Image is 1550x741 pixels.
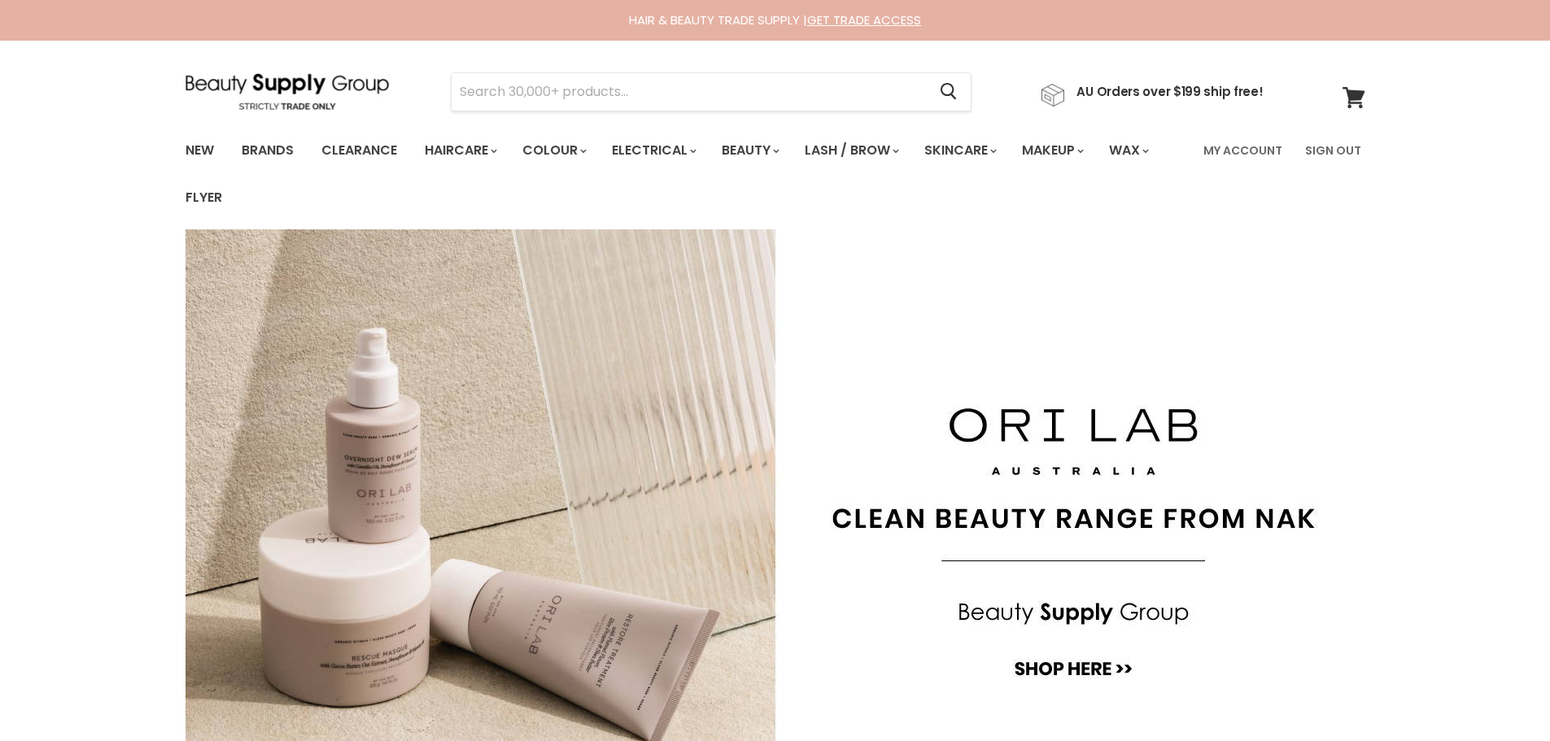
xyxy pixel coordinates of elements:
[413,133,507,168] a: Haircare
[309,133,409,168] a: Clearance
[1194,133,1292,168] a: My Account
[510,133,596,168] a: Colour
[912,133,1006,168] a: Skincare
[173,181,234,215] a: Flyer
[1010,133,1094,168] a: Makeup
[173,127,1194,221] ul: Main menu
[173,133,226,168] a: New
[600,133,706,168] a: Electrical
[165,127,1386,221] nav: Main
[1469,665,1534,725] iframe: Gorgias live chat messenger
[165,12,1386,28] div: HAIR & BEAUTY TRADE SUPPLY |
[452,73,928,111] input: Search
[928,73,971,111] button: Search
[792,133,909,168] a: Lash / Brow
[229,133,306,168] a: Brands
[807,11,921,28] a: GET TRADE ACCESS
[1295,133,1371,168] a: Sign Out
[1097,133,1159,168] a: Wax
[451,72,971,111] form: Product
[710,133,789,168] a: Beauty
